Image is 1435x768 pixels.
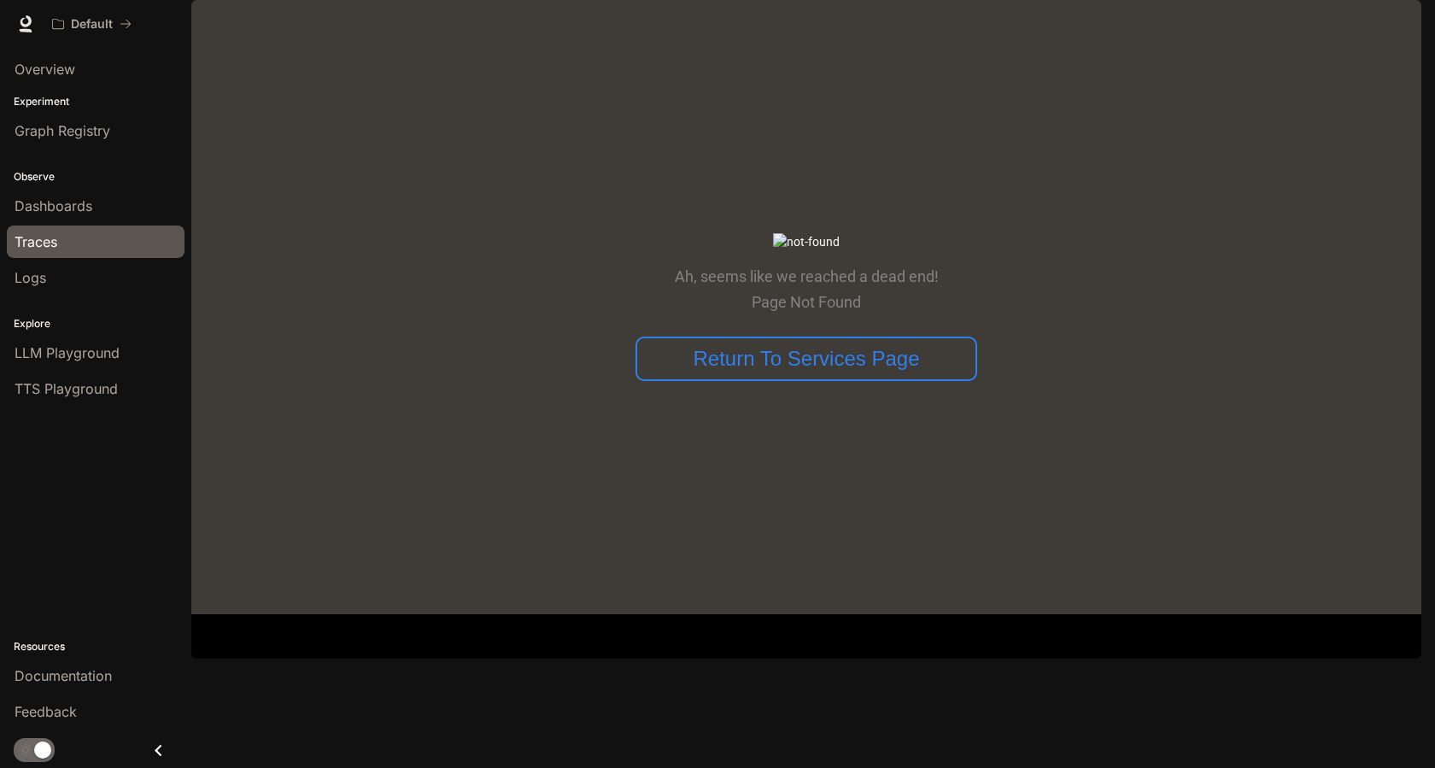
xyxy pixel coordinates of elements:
[773,233,840,251] img: not-found
[675,268,939,285] p: Ah, seems like we reached a dead end!
[44,7,139,41] button: All workspaces
[635,337,977,381] button: Return To Services Page
[675,294,939,311] p: Page Not Found
[71,17,113,32] p: Default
